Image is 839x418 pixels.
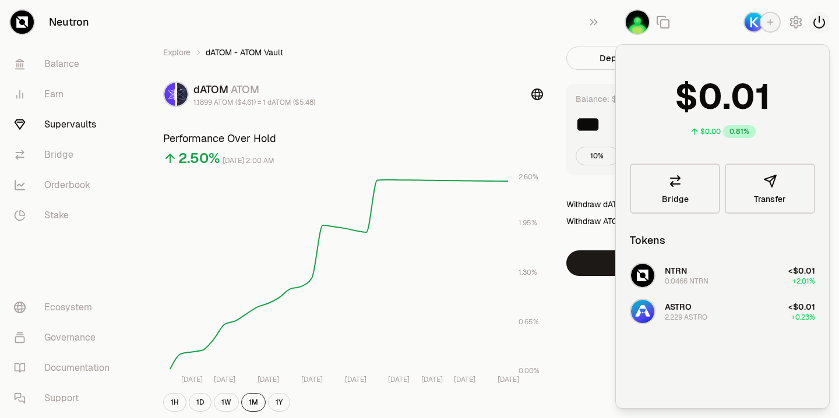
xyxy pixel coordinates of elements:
[454,375,475,384] tspan: [DATE]
[258,375,279,384] tspan: [DATE]
[268,393,290,412] button: 1Y
[623,258,822,293] button: NTRN LogoNTRN0.0466 NTRN<$0.01+2.01%
[665,302,692,312] span: ASTRO
[566,250,767,276] button: Withdraw
[576,147,619,165] button: 10%
[5,323,126,353] a: Governance
[163,393,186,412] button: 1H
[164,83,175,106] img: dATOM Logo
[193,82,315,98] div: dATOM
[189,393,211,412] button: 1D
[566,47,665,70] button: Deposit
[725,164,815,214] button: Transfer
[231,83,259,96] span: ATOM
[5,109,126,140] a: Supervaults
[206,47,283,58] span: dATOM - ATOM Vault
[519,268,537,277] tspan: 1.30%
[788,302,815,312] span: <$0.01
[700,127,721,136] div: $0.00
[5,170,126,200] a: Orderbook
[178,149,220,168] div: 2.50%
[792,277,815,286] span: +2.01%
[421,375,443,384] tspan: [DATE]
[566,215,625,227] div: Withdraw ATOM
[5,383,126,413] a: Support
[631,300,654,323] img: ASTRO Logo
[519,317,539,327] tspan: 0.65%
[214,393,239,412] button: 1W
[163,130,543,147] h3: Performance Over Hold
[223,154,274,168] div: [DATE] 2:00 AM
[5,353,126,383] a: Documentation
[519,218,537,228] tspan: 1.95%
[5,140,126,170] a: Bridge
[177,83,188,106] img: ATOM Logo
[665,265,687,276] span: NTRN
[498,375,519,384] tspan: [DATE]
[754,195,786,203] span: Transfer
[791,313,815,322] span: +0.23%
[745,13,763,31] img: Keplr
[665,277,708,286] div: 0.0466 NTRN
[181,375,203,384] tspan: [DATE]
[665,313,707,322] div: 2.229 ASTRO
[5,49,126,79] a: Balance
[5,200,126,231] a: Stake
[5,79,126,109] a: Earn
[625,9,650,35] button: ATOM 1
[576,93,644,105] div: Balance: $760.60
[163,47,543,58] nav: breadcrumb
[631,264,654,287] img: NTRN Logo
[623,294,822,329] button: ASTRO LogoASTRO2.229 ASTRO<$0.01+0.23%
[388,375,410,384] tspan: [DATE]
[345,375,366,384] tspan: [DATE]
[630,232,665,249] div: Tokens
[301,375,323,384] tspan: [DATE]
[163,47,191,58] a: Explore
[519,366,540,376] tspan: 0.00%
[626,10,649,34] img: ATOM 1
[630,164,720,214] a: Bridge
[723,125,756,138] div: 0.81%
[519,172,538,182] tspan: 2.60%
[214,375,235,384] tspan: [DATE]
[743,12,781,33] button: Keplr
[5,292,126,323] a: Ecosystem
[788,265,815,276] span: <$0.01
[193,98,315,107] div: 1.1899 ATOM ($4.61) = 1 dATOM ($5.48)
[662,195,689,203] span: Bridge
[241,393,266,412] button: 1M
[566,199,629,210] div: Withdraw dATOM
